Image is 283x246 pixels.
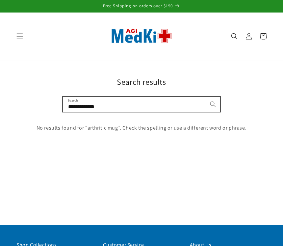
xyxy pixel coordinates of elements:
p: No results found for “arthritic mug”. Check the spelling or use a different word or phrase. [16,123,267,133]
button: Search [206,97,220,111]
summary: Search [227,29,242,44]
img: AGI MedKit [104,18,179,54]
summary: Menu [13,29,27,44]
p: Free Shipping on orders over $150 [7,3,276,9]
h1: Search results [16,77,267,87]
